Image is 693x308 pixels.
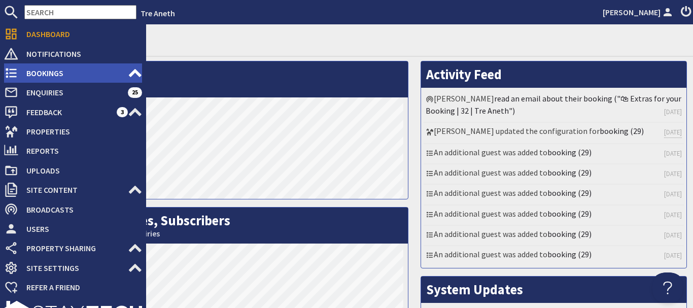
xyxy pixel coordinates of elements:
[128,87,142,97] span: 25
[18,123,142,140] span: Properties
[31,208,408,244] h2: Bookings, Enquiries, Subscribers
[547,209,592,219] a: booking (29)
[24,5,136,19] input: SEARCH
[652,272,683,303] iframe: Toggle Customer Support
[603,6,675,18] a: [PERSON_NAME]
[18,182,128,198] span: Site Content
[4,162,142,179] a: Uploads
[664,169,682,179] a: [DATE]
[18,201,142,218] span: Broadcasts
[4,104,142,120] a: Feedback 3
[117,107,128,117] span: 3
[426,66,502,83] a: Activity Feed
[4,201,142,218] a: Broadcasts
[18,104,117,120] span: Feedback
[31,61,408,97] h2: Visits per Day
[664,149,682,158] a: [DATE]
[4,240,142,256] a: Property Sharing
[424,123,684,144] li: [PERSON_NAME] updated the configuration for
[4,65,142,81] a: Bookings
[664,251,682,260] a: [DATE]
[4,143,142,159] a: Reports
[4,279,142,295] a: Refer a Friend
[18,26,142,42] span: Dashboard
[18,221,142,237] span: Users
[547,147,592,157] a: booking (29)
[4,26,142,42] a: Dashboard
[4,182,142,198] a: Site Content
[36,229,403,238] small: This Month: 0 Bookings, 0 Enquiries
[4,123,142,140] a: Properties
[424,226,684,246] li: An additional guest was added to
[664,189,682,199] a: [DATE]
[18,240,128,256] span: Property Sharing
[4,221,142,237] a: Users
[424,144,684,164] li: An additional guest was added to
[426,93,681,116] a: read an email about their booking ("🛍 Extras for your Booking | 32 | Tre Aneth")
[664,230,682,240] a: [DATE]
[664,210,682,220] a: [DATE]
[4,46,142,62] a: Notifications
[664,107,682,117] a: [DATE]
[18,65,128,81] span: Bookings
[18,162,142,179] span: Uploads
[18,279,142,295] span: Refer a Friend
[426,281,523,298] a: System Updates
[141,8,175,18] a: Tre Aneth
[600,126,644,136] a: booking (29)
[424,90,684,123] li: [PERSON_NAME]
[424,164,684,185] li: An additional guest was added to
[664,127,682,138] a: [DATE]
[547,188,592,198] a: booking (29)
[18,84,128,100] span: Enquiries
[547,167,592,178] a: booking (29)
[18,46,142,62] span: Notifications
[36,83,403,92] small: This Month: 95 Visits
[547,229,592,239] a: booking (29)
[18,143,142,159] span: Reports
[424,206,684,226] li: An additional guest was added to
[4,84,142,100] a: Enquiries 25
[547,249,592,259] a: booking (29)
[4,260,142,276] a: Site Settings
[18,260,128,276] span: Site Settings
[424,246,684,265] li: An additional guest was added to
[424,185,684,205] li: An additional guest was added to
